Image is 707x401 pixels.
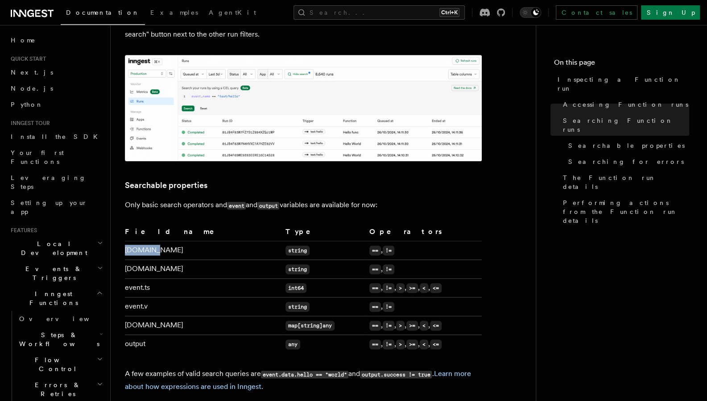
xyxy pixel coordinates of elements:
button: Toggle dark mode [520,7,541,18]
code: < [420,321,428,330]
code: != [383,264,394,274]
a: Documentation [61,3,145,25]
span: Accessing Function runs [563,100,688,109]
span: Quick start [7,55,46,63]
span: Documentation [66,9,140,16]
td: [DOMAIN_NAME] [125,316,282,335]
span: Overview [19,315,111,322]
span: Node.js [11,85,53,92]
a: CEL expression [242,17,292,26]
code: <= [430,339,442,349]
code: any [285,339,300,349]
code: > [396,339,405,349]
code: == [369,321,381,330]
span: Searchable properties [568,141,685,150]
a: Sign Up [641,5,700,20]
code: != [383,246,394,255]
span: The Function run details [563,173,689,191]
button: Events & Triggers [7,261,105,286]
span: Next.js [11,69,53,76]
span: Setting up your app [11,199,87,215]
span: Inngest tour [7,120,50,127]
code: map[string]any [285,321,335,330]
code: > [396,321,405,330]
code: == [369,283,381,293]
td: , [366,297,482,316]
a: Searchable properties [565,138,689,154]
td: , , , , , [366,316,482,335]
a: The Function run details [559,170,689,195]
a: Node.js [7,80,105,96]
button: Inngest Functions [7,286,105,311]
button: Steps & Workflows [16,327,105,352]
a: Install the SDK [7,129,105,145]
span: Inspecting a Function run [558,75,689,93]
code: == [369,246,381,255]
code: >= [406,283,418,293]
span: Searching Function runs [563,116,689,134]
code: != [383,321,394,330]
td: event.ts [125,279,282,297]
span: Examples [150,9,198,16]
span: Home [11,36,36,45]
a: Python [7,96,105,113]
span: Events & Triggers [7,264,97,282]
p: Advanced filters are available using a . The search feature is available by clicking on the "Show... [125,16,482,41]
code: output [257,202,279,209]
a: Leveraging Steps [7,170,105,195]
code: output.success != true [360,371,432,378]
a: Searchable properties [125,179,207,192]
code: string [285,302,310,312]
a: Accessing Function runs [559,96,689,113]
span: Flow Control [16,355,97,373]
code: == [369,264,381,274]
code: != [383,302,394,312]
a: Overview [16,311,105,327]
td: , , , , , [366,279,482,297]
a: Performing actions from the Function run details [559,195,689,229]
span: AgentKit [209,9,256,16]
code: != [383,283,394,293]
code: == [369,302,381,312]
code: < [420,283,428,293]
code: event.data.hello == "world" [261,371,348,378]
h4: On this page [554,57,689,71]
code: event [227,202,246,209]
a: Setting up your app [7,195,105,220]
td: [DOMAIN_NAME] [125,241,282,260]
td: , [366,241,482,260]
code: >= [406,339,418,349]
span: Features [7,227,37,234]
code: == [369,339,381,349]
button: Search...Ctrl+K [294,5,465,20]
a: Home [7,32,105,48]
a: Inspecting a Function run [554,71,689,96]
code: < [420,339,428,349]
code: <= [430,283,442,293]
a: Next.js [7,64,105,80]
button: Local Development [7,236,105,261]
code: string [285,246,310,255]
span: Errors & Retries [16,380,97,398]
th: Operators [366,226,482,241]
code: >= [406,321,418,330]
code: string [285,264,310,274]
a: Contact sales [556,5,637,20]
code: <= [430,321,442,330]
span: Install the SDK [11,133,103,140]
span: Leveraging Steps [11,174,86,190]
span: Python [11,101,43,108]
th: Field name [125,226,282,241]
td: [DOMAIN_NAME] [125,260,282,279]
a: Your first Functions [7,145,105,170]
code: != [383,339,394,349]
img: The runs list features an advance search feature that filters results using a CEL query. [125,55,482,162]
th: Type [282,226,366,241]
td: , [366,260,482,279]
a: Searching Function runs [559,113,689,138]
span: Performing actions from the Function run details [563,198,689,225]
kbd: Ctrl+K [439,8,459,17]
a: Examples [145,3,203,24]
a: Searching for errors [565,154,689,170]
button: Flow Control [16,352,105,377]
